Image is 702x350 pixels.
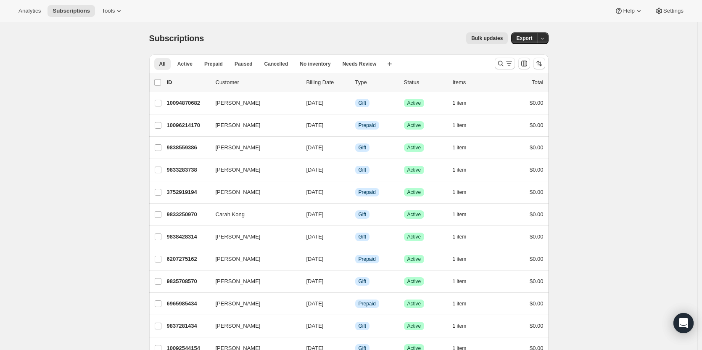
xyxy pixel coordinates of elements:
[359,233,367,240] span: Gift
[167,164,544,176] div: 9833283738[PERSON_NAME][DATE]InfoGiftSuccessActive1 item$0.00
[211,275,295,288] button: [PERSON_NAME]
[211,297,295,310] button: [PERSON_NAME]
[359,100,367,106] span: Gift
[407,144,421,151] span: Active
[530,167,544,173] span: $0.00
[48,5,95,17] button: Subscriptions
[530,100,544,106] span: $0.00
[211,141,295,154] button: [PERSON_NAME]
[466,32,508,44] button: Bulk updates
[453,122,467,129] span: 1 item
[216,255,261,263] span: [PERSON_NAME]
[530,256,544,262] span: $0.00
[453,97,476,109] button: 1 item
[159,61,166,67] span: All
[306,122,324,128] span: [DATE]
[211,96,295,110] button: [PERSON_NAME]
[216,188,261,196] span: [PERSON_NAME]
[453,167,467,173] span: 1 item
[404,78,446,87] p: Status
[167,277,209,286] p: 9835708570
[306,100,324,106] span: [DATE]
[211,163,295,177] button: [PERSON_NAME]
[211,186,295,199] button: [PERSON_NAME]
[306,78,348,87] p: Billing Date
[511,32,537,44] button: Export
[453,189,467,196] span: 1 item
[177,61,193,67] span: Active
[453,231,476,243] button: 1 item
[211,230,295,244] button: [PERSON_NAME]
[18,8,41,14] span: Analytics
[306,211,324,217] span: [DATE]
[359,300,376,307] span: Prepaid
[407,233,421,240] span: Active
[453,320,476,332] button: 1 item
[306,233,324,240] span: [DATE]
[102,8,115,14] span: Tools
[359,211,367,218] span: Gift
[167,97,544,109] div: 10094870682[PERSON_NAME][DATE]InfoGiftSuccessActive1 item$0.00
[216,143,261,152] span: [PERSON_NAME]
[453,233,467,240] span: 1 item
[407,256,421,262] span: Active
[453,300,467,307] span: 1 item
[663,8,684,14] span: Settings
[495,58,515,69] button: Search and filter results
[306,167,324,173] span: [DATE]
[53,8,90,14] span: Subscriptions
[407,100,421,106] span: Active
[306,144,324,151] span: [DATE]
[471,35,503,42] span: Bulk updates
[167,119,544,131] div: 10096214170[PERSON_NAME][DATE]InfoPrepaidSuccessActive1 item$0.00
[216,300,261,308] span: [PERSON_NAME]
[453,278,467,285] span: 1 item
[216,233,261,241] span: [PERSON_NAME]
[530,300,544,307] span: $0.00
[453,164,476,176] button: 1 item
[516,35,532,42] span: Export
[453,209,476,220] button: 1 item
[530,122,544,128] span: $0.00
[359,256,376,262] span: Prepaid
[211,252,295,266] button: [PERSON_NAME]
[359,323,367,329] span: Gift
[167,143,209,152] p: 9838559386
[167,320,544,332] div: 9837281434[PERSON_NAME][DATE]InfoGiftSuccessActive1 item$0.00
[407,323,421,329] span: Active
[407,122,421,129] span: Active
[453,298,476,310] button: 1 item
[216,210,245,219] span: Carah Kong
[216,166,261,174] span: [PERSON_NAME]
[453,144,467,151] span: 1 item
[343,61,377,67] span: Needs Review
[306,256,324,262] span: [DATE]
[13,5,46,17] button: Analytics
[530,144,544,151] span: $0.00
[167,210,209,219] p: 9833250970
[530,278,544,284] span: $0.00
[453,323,467,329] span: 1 item
[383,58,396,70] button: Create new view
[167,186,544,198] div: 3752919194[PERSON_NAME][DATE]InfoPrepaidSuccessActive1 item$0.00
[167,300,209,308] p: 6965985434
[167,233,209,241] p: 9838428314
[167,253,544,265] div: 6207275162[PERSON_NAME][DATE]InfoPrepaidSuccessActive1 item$0.00
[532,78,543,87] p: Total
[650,5,689,17] button: Settings
[167,255,209,263] p: 6207275162
[211,119,295,132] button: [PERSON_NAME]
[407,167,421,173] span: Active
[623,8,634,14] span: Help
[216,78,300,87] p: Customer
[167,322,209,330] p: 9837281434
[359,189,376,196] span: Prepaid
[453,119,476,131] button: 1 item
[407,211,421,218] span: Active
[149,34,204,43] span: Subscriptions
[167,142,544,154] div: 9838559386[PERSON_NAME][DATE]InfoGiftSuccessActive1 item$0.00
[216,99,261,107] span: [PERSON_NAME]
[264,61,288,67] span: Cancelled
[306,189,324,195] span: [DATE]
[407,189,421,196] span: Active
